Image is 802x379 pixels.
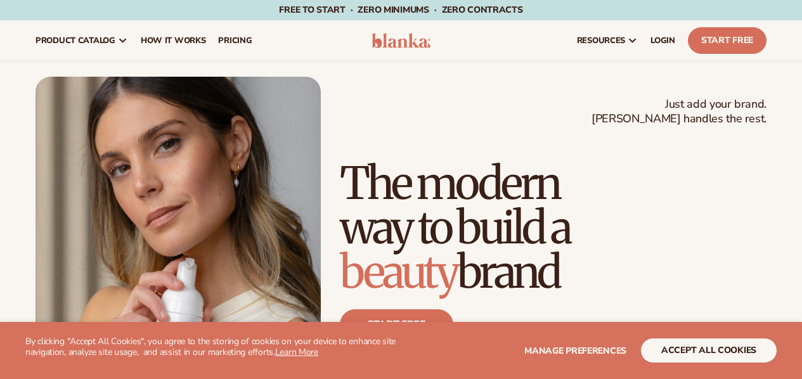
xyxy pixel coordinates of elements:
span: Just add your brand. [PERSON_NAME] handles the rest. [592,97,766,127]
h1: The modern way to build a brand [340,161,766,294]
a: Learn More [275,346,318,358]
span: beauty [340,244,457,300]
a: resources [571,20,644,61]
span: LOGIN [650,35,675,46]
p: By clicking "Accept All Cookies", you agree to the storing of cookies on your device to enhance s... [25,337,401,358]
span: pricing [218,35,252,46]
a: How It Works [134,20,212,61]
a: Start Free [688,27,766,54]
a: Start free [340,309,453,340]
button: Manage preferences [524,338,626,363]
a: pricing [212,20,258,61]
button: accept all cookies [641,338,777,363]
span: How It Works [141,35,206,46]
span: product catalog [36,35,115,46]
span: Manage preferences [524,345,626,357]
span: Free to start · ZERO minimums · ZERO contracts [279,4,522,16]
a: LOGIN [644,20,682,61]
span: resources [577,35,625,46]
img: logo [372,33,431,48]
a: product catalog [29,20,134,61]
